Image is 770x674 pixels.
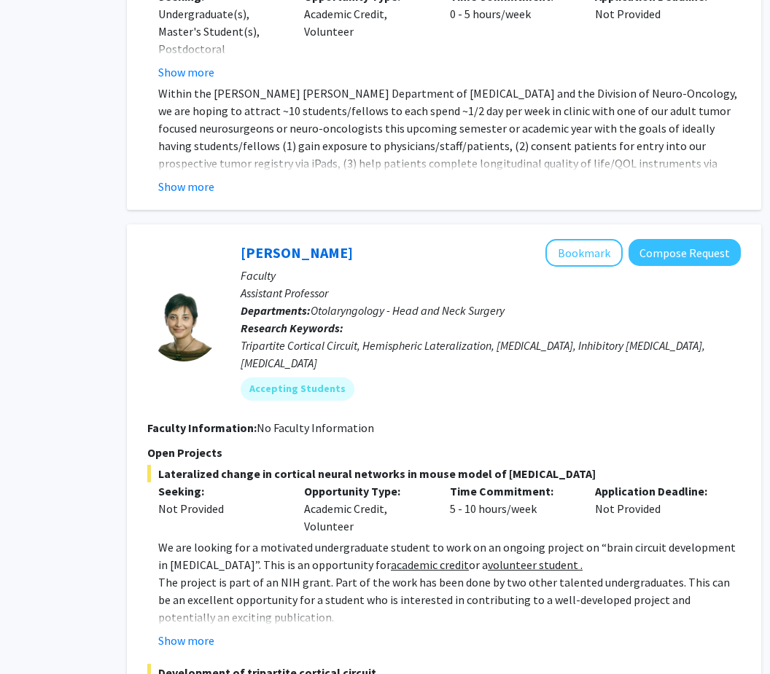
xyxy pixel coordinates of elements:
[159,85,742,208] p: Within the [PERSON_NAME] [PERSON_NAME] Department of [MEDICAL_DATA] and the Division of Neuro-Onc...
[392,558,470,573] u: academic credit
[159,179,215,196] button: Show more
[241,267,742,285] p: Faculty
[311,304,505,318] span: Otolaryngology - Head and Neck Surgery
[257,421,375,436] span: No Faculty Information
[159,574,742,627] p: The project is part of an NIH grant. Part of the work has been done by two other talented undergr...
[11,608,62,663] iframe: Chat
[241,285,742,302] p: Assistant Professor
[148,444,742,462] p: Open Projects
[159,64,215,82] button: Show more
[148,466,742,483] span: Lateralized change in cortical neural networks in mouse model of [MEDICAL_DATA]
[629,240,742,267] button: Compose Request to Tara Deemyad
[241,304,311,318] b: Departments:
[585,483,731,536] div: Not Provided
[159,483,283,501] p: Seeking:
[241,244,354,262] a: [PERSON_NAME]
[440,483,586,536] div: 5 - 10 hours/week
[159,501,283,518] div: Not Provided
[451,483,575,501] p: Time Commitment:
[241,321,344,336] b: Research Keywords:
[241,378,355,401] mat-chip: Accepting Students
[241,337,742,372] div: Tripartite Cortical Circuit, Hemispheric Lateralization, [MEDICAL_DATA], Inhibitory [MEDICAL_DATA...
[294,483,440,536] div: Academic Credit, Volunteer
[148,421,257,436] b: Faculty Information:
[159,632,215,650] button: Show more
[546,240,623,267] button: Add Tara Deemyad to Bookmarks
[596,483,720,501] p: Application Deadline:
[305,483,429,501] p: Opportunity Type:
[159,6,283,128] div: Undergraduate(s), Master's Student(s), Postdoctoral Researcher(s) / Research Staff, Medical Resid...
[489,558,583,573] u: volunteer student .
[159,539,742,574] p: We are looking for a motivated undergraduate student to work on an ongoing project on “brain circ...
